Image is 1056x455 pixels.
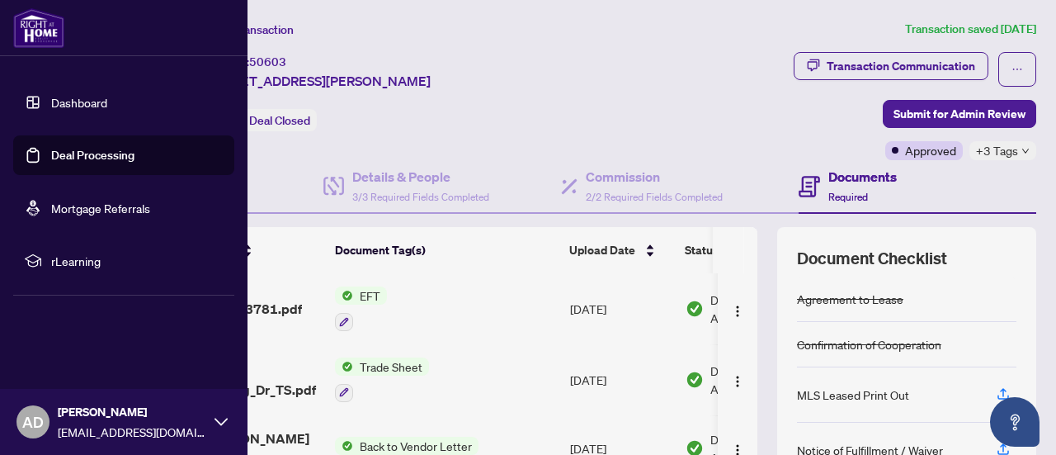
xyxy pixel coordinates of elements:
button: Logo [724,296,751,322]
span: Status [685,241,719,259]
span: Required [828,191,868,203]
th: Status [678,227,818,273]
div: Status: [205,109,317,131]
span: Approved [905,141,956,159]
span: EFT [353,287,387,305]
img: logo [13,8,64,48]
article: Transaction saved [DATE] [905,20,1036,39]
span: [PERSON_NAME] [58,403,206,421]
span: [STREET_ADDRESS][PERSON_NAME] [205,71,431,91]
img: Logo [731,305,744,318]
button: Submit for Admin Review [883,100,1036,128]
span: Document Approved [710,291,813,327]
button: Logo [724,367,751,393]
td: [DATE] [563,344,679,415]
button: Transaction Communication [794,52,988,80]
span: Deal Closed [249,113,310,128]
button: Open asap [990,397,1039,447]
a: Deal Processing [51,148,134,163]
div: Confirmation of Cooperation [797,335,941,353]
div: Agreement to Lease [797,290,903,308]
h4: Documents [828,167,897,187]
span: View Transaction [205,22,294,37]
h4: Commission [586,167,723,187]
h4: Details & People [352,167,489,187]
span: [EMAIL_ADDRESS][DOMAIN_NAME] [58,423,206,441]
span: down [1021,147,1030,155]
th: Upload Date [563,227,678,273]
img: Status Icon [335,287,353,305]
button: Status IconBack to Vendor Letter [335,437,478,455]
a: Dashboard [51,95,107,110]
span: Trade Sheet [353,358,429,376]
span: Submit for Admin Review [893,101,1025,127]
img: Logo [731,375,744,388]
td: [DATE] [563,273,679,344]
span: ellipsis [1011,64,1023,75]
span: 2/2 Required Fields Completed [586,191,723,203]
div: Transaction Communication [827,53,975,79]
span: 50603 [249,55,286,69]
span: Upload Date [569,241,635,259]
a: Mortgage Referrals [51,201,150,216]
span: Document Approved [710,362,813,398]
span: AD [22,410,44,434]
img: Document Status [686,371,704,389]
span: 3/3 Required Fields Completed [352,191,489,203]
img: Status Icon [335,358,353,376]
div: MLS Leased Print Out [797,386,909,404]
th: Document Tag(s) [328,227,563,273]
button: Status IconEFT [335,287,387,331]
button: Status IconTrade Sheet [335,358,429,402]
span: Document Checklist [797,247,947,270]
span: +3 Tags [976,141,1018,160]
img: Document Status [686,300,704,318]
span: Back to Vendor Letter [353,437,478,455]
span: rLearning [51,252,223,270]
img: Status Icon [335,437,353,455]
